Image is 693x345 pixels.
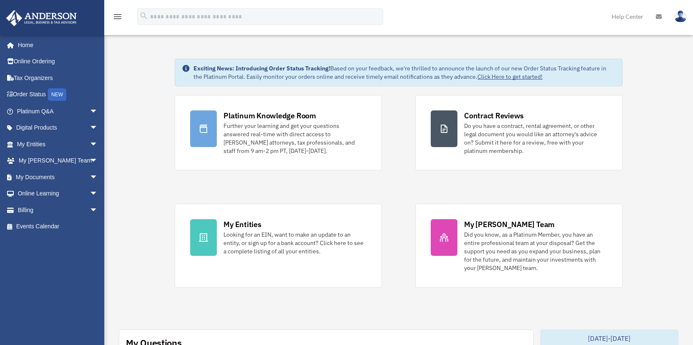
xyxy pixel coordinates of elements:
a: Online Learningarrow_drop_down [6,185,110,202]
a: My Documentsarrow_drop_down [6,169,110,185]
img: Anderson Advisors Platinum Portal [4,10,79,26]
a: My Entities Looking for an EIN, want to make an update to an entity, or sign up for a bank accoun... [175,204,382,287]
a: Contract Reviews Do you have a contract, rental agreement, or other legal document you would like... [415,95,623,170]
i: search [139,11,148,20]
a: Click Here to get started! [477,73,542,80]
span: arrow_drop_down [90,152,106,170]
span: arrow_drop_down [90,185,106,202]
div: Did you know, as a Platinum Member, you have an entire professional team at your disposal? Get th... [464,230,607,272]
div: Based on your feedback, we're thrilled to announce the launch of our new Order Status Tracking fe... [193,64,615,81]
strong: Exciting News: Introducing Order Status Tracking! [193,65,330,72]
div: Platinum Knowledge Room [223,110,316,121]
a: My [PERSON_NAME] Team Did you know, as a Platinum Member, you have an entire professional team at... [415,204,623,287]
div: NEW [48,88,66,101]
a: Platinum Knowledge Room Further your learning and get your questions answered real-time with dire... [175,95,382,170]
div: Further your learning and get your questions answered real-time with direct access to [PERSON_NAM... [223,122,367,155]
a: Online Ordering [6,53,110,70]
div: My Entities [223,219,261,230]
a: Order StatusNEW [6,86,110,103]
span: arrow_drop_down [90,169,106,186]
a: menu [113,15,123,22]
a: My Entitiesarrow_drop_down [6,136,110,152]
span: arrow_drop_down [90,202,106,219]
a: Home [6,37,106,53]
a: Events Calendar [6,218,110,235]
div: Contract Reviews [464,110,524,121]
a: Platinum Q&Aarrow_drop_down [6,103,110,120]
i: menu [113,12,123,22]
div: Do you have a contract, rental agreement, or other legal document you would like an attorney's ad... [464,122,607,155]
span: arrow_drop_down [90,136,106,153]
img: User Pic [674,10,687,22]
a: My [PERSON_NAME] Teamarrow_drop_down [6,152,110,169]
span: arrow_drop_down [90,103,106,120]
div: My [PERSON_NAME] Team [464,219,555,230]
a: Digital Productsarrow_drop_down [6,120,110,136]
a: Billingarrow_drop_down [6,202,110,218]
div: Looking for an EIN, want to make an update to an entity, or sign up for a bank account? Click her... [223,230,367,255]
span: arrow_drop_down [90,120,106,137]
a: Tax Organizers [6,70,110,86]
